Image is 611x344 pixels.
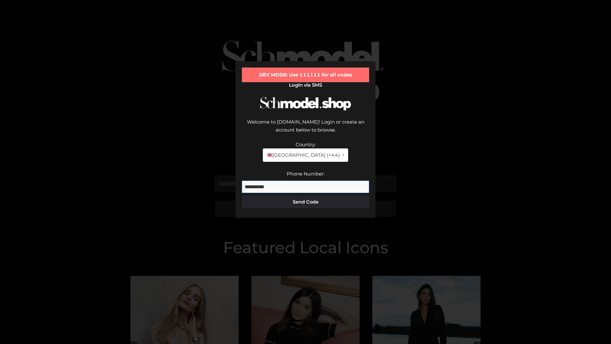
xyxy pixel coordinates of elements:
[267,151,340,159] span: [GEOGRAPHIC_DATA] (+44)
[258,91,353,116] img: Schmodel Logo
[267,153,272,157] img: 🇬🇧
[242,118,369,140] div: Welcome to [DOMAIN_NAME]! Login or create an account below to browse.
[296,141,316,147] label: Country:
[287,171,325,177] label: Phone Number:
[242,68,369,82] div: DEV MODE: Use 111111 for all codes
[242,82,369,88] h2: Login via SMS
[242,196,369,208] button: Send Code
